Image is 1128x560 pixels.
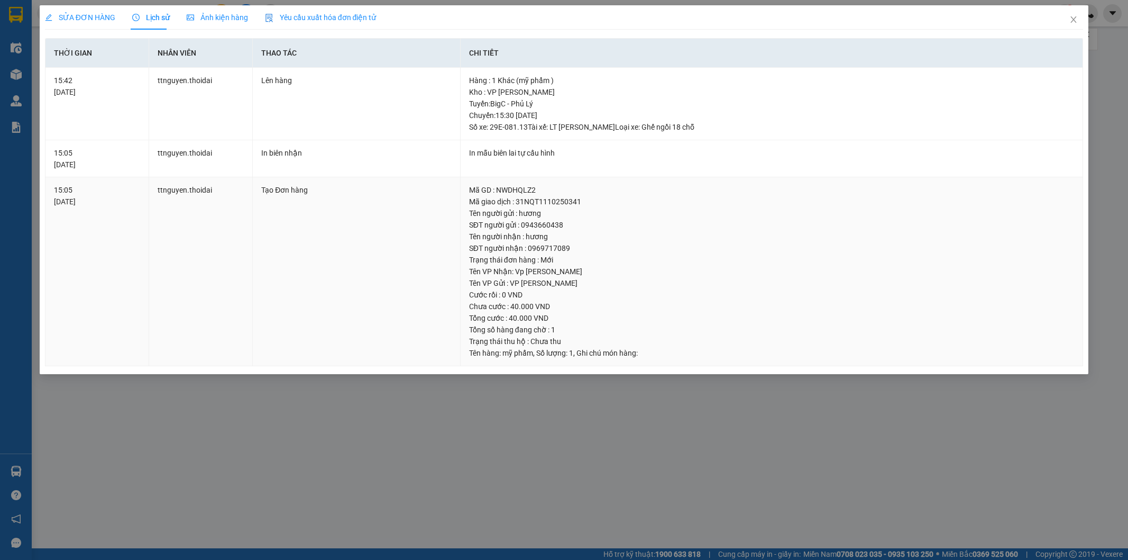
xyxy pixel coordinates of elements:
th: Thời gian [45,39,149,68]
div: Tổng cước : 40.000 VND [469,312,1075,324]
div: Lên hàng [261,75,452,86]
div: Tên VP Gửi : VP [PERSON_NAME] [469,277,1075,289]
div: Tạo Đơn hàng [261,184,452,196]
div: Tên người gửi : hương [469,207,1075,219]
div: Trạng thái đơn hàng : Mới [469,254,1075,266]
span: 1 [569,349,573,357]
div: Tên người nhận : hương [469,231,1075,242]
td: ttnguyen.thoidai [149,140,253,178]
span: close [1069,15,1078,24]
div: 15:42 [DATE] [54,75,140,98]
div: Kho : VP [PERSON_NAME] [469,86,1075,98]
div: SĐT người gửi : 0943660438 [469,219,1075,231]
div: Trạng thái thu hộ : Chưa thu [469,336,1075,347]
span: SỬA ĐƠN HÀNG [45,13,115,22]
span: mỹ phẩm [502,349,533,357]
div: Tuyến : BigC - Phủ Lý Chuyến: 15:30 [DATE] Số xe: 29E-081.13 Tài xế: LT [PERSON_NAME] Loại xe: Gh... [469,98,1075,133]
span: clock-circle [132,14,140,21]
td: ttnguyen.thoidai [149,68,253,140]
span: Ảnh kiện hàng [187,13,248,22]
th: Chi tiết [461,39,1084,68]
div: Hàng : 1 Khác (mỹ phẩm ) [469,75,1075,86]
div: Chưa cước : 40.000 VND [469,301,1075,312]
th: Nhân viên [149,39,253,68]
div: Cước rồi : 0 VND [469,289,1075,301]
div: Mã giao dịch : 31NQT1110250341 [469,196,1075,207]
div: In mẫu biên lai tự cấu hình [469,147,1075,159]
span: picture [187,14,194,21]
div: Mã GD : NWDHQLZ2 [469,184,1075,196]
div: Tên hàng: , Số lượng: , Ghi chú món hàng: [469,347,1075,359]
span: Yêu cầu xuất hóa đơn điện tử [265,13,377,22]
td: ttnguyen.thoidai [149,177,253,366]
div: 15:05 [DATE] [54,147,140,170]
span: Lịch sử [132,13,170,22]
div: In biên nhận [261,147,452,159]
div: SĐT người nhận : 0969717089 [469,242,1075,254]
div: Tên VP Nhận: Vp [PERSON_NAME] [469,266,1075,277]
button: Close [1059,5,1088,35]
th: Thao tác [253,39,461,68]
img: icon [265,14,273,22]
div: 15:05 [DATE] [54,184,140,207]
span: edit [45,14,52,21]
div: Tổng số hàng đang chờ : 1 [469,324,1075,336]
